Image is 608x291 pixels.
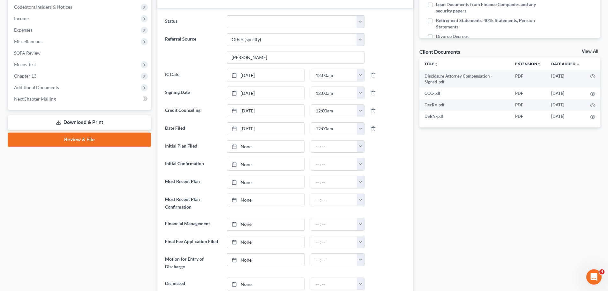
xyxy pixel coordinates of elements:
[227,278,304,290] a: None
[576,62,580,66] i: expand_more
[424,61,438,66] a: Titleunfold_more
[162,104,223,117] label: Credit Counseling
[14,62,36,67] span: Means Test
[510,99,546,111] td: PDF
[162,194,223,213] label: Most Recent Plan Confirmation
[227,141,304,153] a: None
[510,111,546,122] td: PDF
[14,27,32,33] span: Expenses
[162,278,223,290] label: Dismissed
[162,33,223,64] label: Referral Source
[162,253,223,272] label: Motion for Entry of Discharge
[311,158,357,170] input: -- : --
[434,62,438,66] i: unfold_more
[546,88,585,99] td: [DATE]
[8,115,151,130] a: Download & Print
[311,87,357,99] input: -- : --
[311,194,357,206] input: -- : --
[162,218,223,231] label: Financial Management
[311,69,357,81] input: -- : --
[227,236,304,248] a: None
[510,70,546,88] td: PDF
[162,69,223,81] label: IC Date
[546,99,585,111] td: [DATE]
[537,62,541,66] i: unfold_more
[14,73,36,79] span: Chapter 13
[162,122,223,135] label: Date Filed
[227,123,304,135] a: [DATE]
[14,4,72,10] span: Codebtors Insiders & Notices
[14,39,42,44] span: Miscellaneous
[14,16,29,21] span: Income
[227,254,304,266] a: None
[227,87,304,99] a: [DATE]
[546,70,585,88] td: [DATE]
[227,176,304,188] a: None
[14,96,56,102] span: NextChapter Mailing
[436,1,550,14] span: Loan Documents from Finance Companies and any security papers
[162,176,223,188] label: Most Recent Plan
[14,50,41,56] span: SOFA Review
[546,111,585,122] td: [DATE]
[311,123,357,135] input: -- : --
[162,15,223,28] label: Status
[14,85,59,90] span: Additional Documents
[227,105,304,117] a: [DATE]
[551,61,580,66] a: Date Added expand_more
[599,269,604,274] span: 4
[311,176,357,188] input: -- : --
[510,88,546,99] td: PDF
[419,111,510,122] td: DeBN-pdf
[311,236,357,248] input: -- : --
[162,158,223,171] label: Initial Confirmation
[419,99,510,111] td: DecRe-pdf
[311,141,357,153] input: -- : --
[311,254,357,266] input: -- : --
[515,61,541,66] a: Extensionunfold_more
[162,140,223,153] label: Initial Plan Filed
[586,269,602,285] iframe: Intercom live chat
[227,194,304,206] a: None
[9,93,151,105] a: NextChapter Mailing
[311,218,357,230] input: -- : --
[227,69,304,81] a: [DATE]
[436,17,550,30] span: Retirement Statements, 401k Statements, Pension Statements
[9,47,151,59] a: SOFA Review
[227,51,364,64] input: Other Referral Source
[419,88,510,99] td: CCC-pdf
[227,158,304,170] a: None
[162,236,223,249] label: Final Fee Application Filed
[227,218,304,230] a: None
[162,87,223,99] label: Signing Date
[311,278,357,290] input: -- : --
[311,105,357,117] input: -- : --
[8,133,151,147] a: Review & File
[436,33,469,40] span: Divorce Decrees
[419,70,510,88] td: Disclosure Attorney Compensation - Signed-pdf
[419,48,460,55] div: Client Documents
[582,49,598,54] a: View All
